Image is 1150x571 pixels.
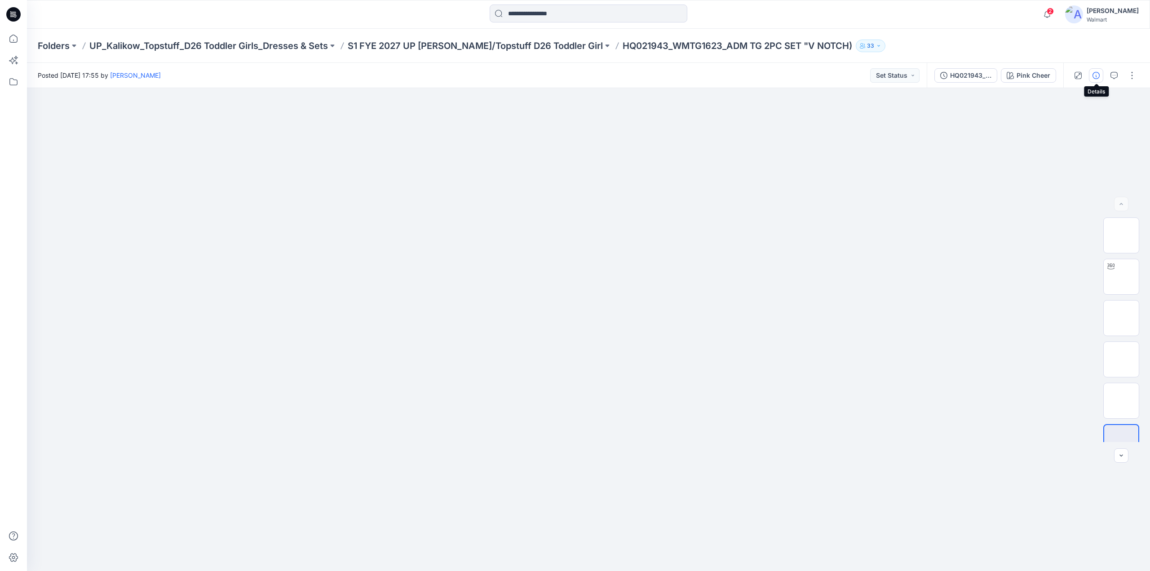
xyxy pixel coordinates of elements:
[110,71,161,79] a: [PERSON_NAME]
[38,40,70,52] a: Folders
[934,68,997,83] button: HQ021943_FIT PATTERN 7.2
[89,40,328,52] a: UP_Kalikow_Topstuff_D26 Toddler Girls_Dresses & Sets
[1017,71,1050,80] div: Pink Cheer
[950,71,991,80] div: HQ021943_FIT PATTERN 7.2
[1001,68,1056,83] button: Pink Cheer
[867,41,874,51] p: 33
[856,40,885,52] button: 33
[1087,5,1139,16] div: [PERSON_NAME]
[38,71,161,80] span: Posted [DATE] 17:55 by
[1089,68,1103,83] button: Details
[1087,16,1139,23] div: Walmart
[348,40,603,52] a: S1 FYE 2027 UP [PERSON_NAME]/Topstuff D26 Toddler Girl
[623,40,852,52] p: HQ021943_WMTG1623_ADM TG 2PC SET "V NOTCH)
[1065,5,1083,23] img: avatar
[1047,8,1054,15] span: 2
